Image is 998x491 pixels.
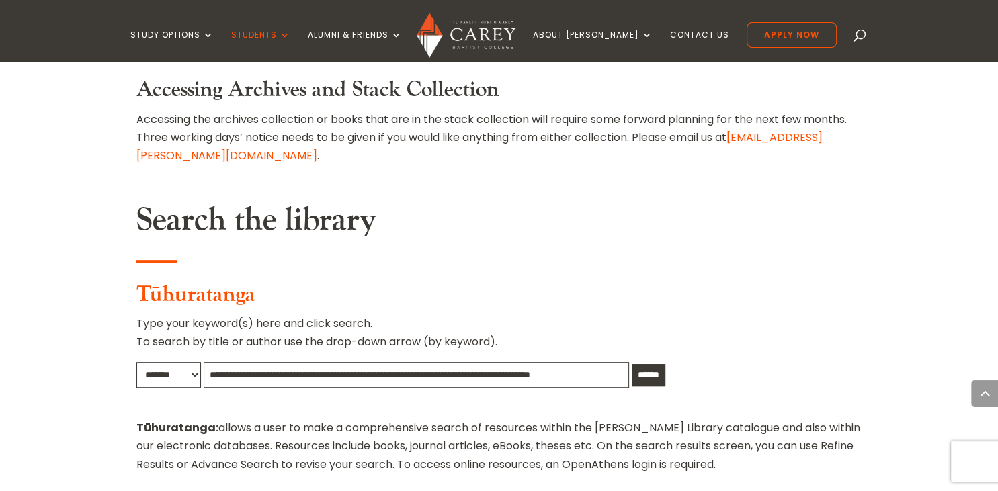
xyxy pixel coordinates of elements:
a: About [PERSON_NAME] [533,30,653,62]
strong: Tūhuratanga: [136,420,218,435]
img: Carey Baptist College [417,13,515,58]
a: Study Options [130,30,214,62]
a: Contact Us [670,30,729,62]
h2: Search the library [136,201,862,247]
a: Alumni & Friends [308,30,402,62]
p: Accessing the archives collection or books that are in the stack collection will require some for... [136,110,862,165]
p: Type your keyword(s) here and click search. To search by title or author use the drop-down arrow ... [136,314,862,361]
h3: Tūhuratanga [136,282,862,314]
p: allows a user to make a comprehensive search of resources within the [PERSON_NAME] Library catalo... [136,418,862,474]
a: Students [231,30,290,62]
a: Apply Now [747,22,837,48]
h3: Accessing Archives and Stack Collection [136,77,862,109]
